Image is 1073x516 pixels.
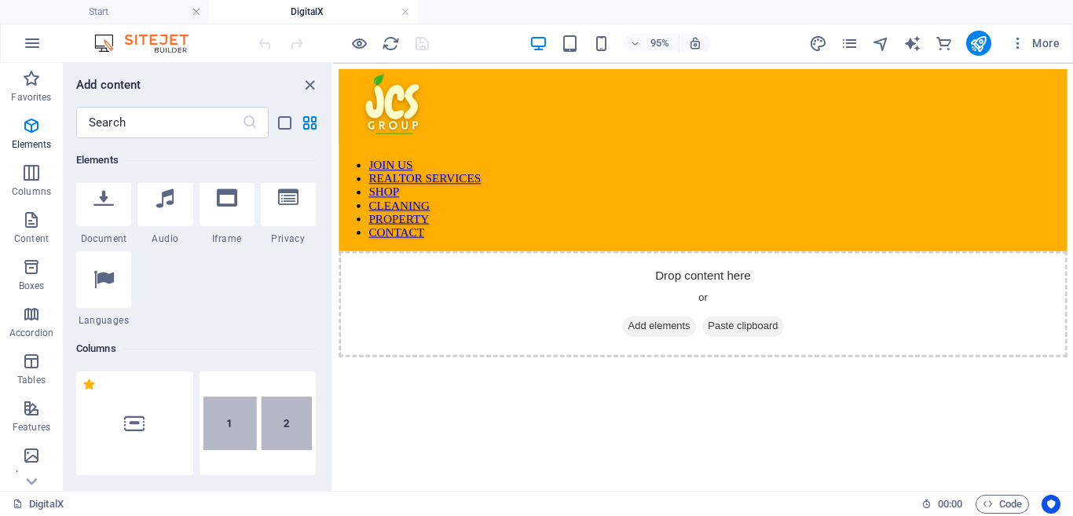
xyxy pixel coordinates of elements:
span: Languages [76,314,131,327]
p: Content [14,232,49,245]
span: Remove from favorites [82,378,96,391]
i: AI Writer [903,35,921,53]
i: Commerce [935,35,953,53]
span: : [949,498,951,510]
button: commerce [935,34,954,53]
button: list-view [275,113,294,132]
h6: Elements [76,151,316,170]
i: Reload page [382,35,400,53]
i: Navigator [872,35,890,53]
p: Accordion [9,327,53,339]
h6: Columns [76,339,316,358]
img: 2-columns.svg [203,397,313,450]
div: Iframe [200,170,255,245]
a: Click to cancel selection. Double-click to open Pages [13,495,64,514]
p: Tables [17,374,46,386]
h6: Add content [76,75,141,94]
button: grid-view [300,113,319,132]
button: close panel [300,75,319,94]
span: 00 00 [938,495,962,514]
button: 95% [624,34,679,53]
i: On resize automatically adjust zoom level to fit chosen device. [688,36,702,50]
span: Document [76,232,131,245]
h4: DigitalX [209,3,418,20]
h6: Session time [921,495,963,514]
h6: 95% [647,34,672,53]
span: Audio [137,232,192,245]
span: Iframe [200,232,255,245]
button: reload [381,34,400,53]
div: Languages [76,251,131,327]
p: Boxes [19,280,45,292]
span: Privacy [261,232,316,245]
button: design [809,34,828,53]
p: Images [16,468,48,481]
img: Editor Logo [90,34,208,53]
p: Favorites [11,91,51,104]
i: Design (Ctrl+Alt+Y) [809,35,827,53]
span: More [1010,35,1060,51]
input: Search [76,107,242,138]
button: More [1004,31,1066,56]
button: text_generator [903,34,922,53]
div: Privacy [261,170,316,245]
i: Pages (Ctrl+Alt+S) [840,35,859,53]
button: Usercentrics [1042,495,1060,514]
p: Elements [12,138,52,151]
p: Features [13,421,50,434]
span: Code [983,495,1022,514]
button: publish [966,31,991,56]
div: Audio [137,170,192,245]
i: Publish [969,35,987,53]
p: Columns [12,185,51,198]
span: Paste clipboard [389,266,475,288]
button: Code [976,495,1029,514]
div: Drop content here [6,198,773,309]
button: pages [840,34,859,53]
button: Click here to leave preview mode and continue editing [350,34,368,53]
button: navigator [872,34,891,53]
div: Document [76,170,131,245]
span: Add elements [305,266,383,288]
